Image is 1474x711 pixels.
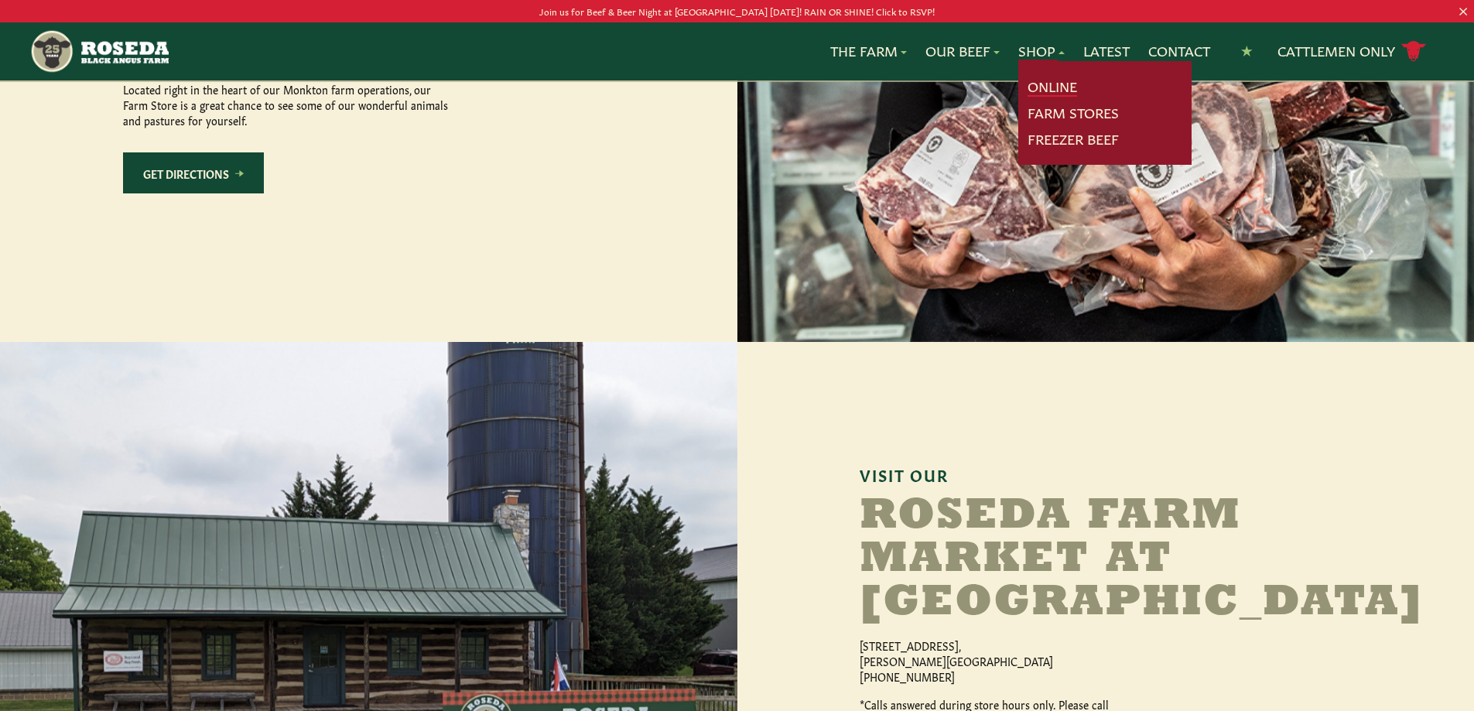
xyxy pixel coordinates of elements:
a: Online [1028,77,1077,97]
p: Located right in the heart of our Monkton farm operations, our Farm Store is a great chance to se... [123,66,448,128]
a: The Farm [830,41,907,61]
a: Cattlemen Only [1277,38,1426,65]
a: Our Beef [925,41,1000,61]
p: Join us for Beef & Beer Night at [GEOGRAPHIC_DATA] [DATE]! RAIN OR SHINE! Click to RSVP! [74,3,1400,19]
a: Freezer Beef [1028,129,1119,149]
h2: Roseda Farm Market at [GEOGRAPHIC_DATA] [860,495,1247,625]
p: [STREET_ADDRESS], [PERSON_NAME][GEOGRAPHIC_DATA] [PHONE_NUMBER] [860,638,1185,684]
a: Contact [1148,41,1210,61]
a: Latest [1083,41,1130,61]
nav: Main Navigation [29,22,1445,80]
a: Farm Stores [1028,103,1119,123]
img: https://roseda.com/wp-content/uploads/2021/05/roseda-25-header.png [29,29,168,74]
a: Shop [1018,41,1065,61]
h6: Visit Our [860,466,1351,483]
a: Get Directions [123,152,264,193]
